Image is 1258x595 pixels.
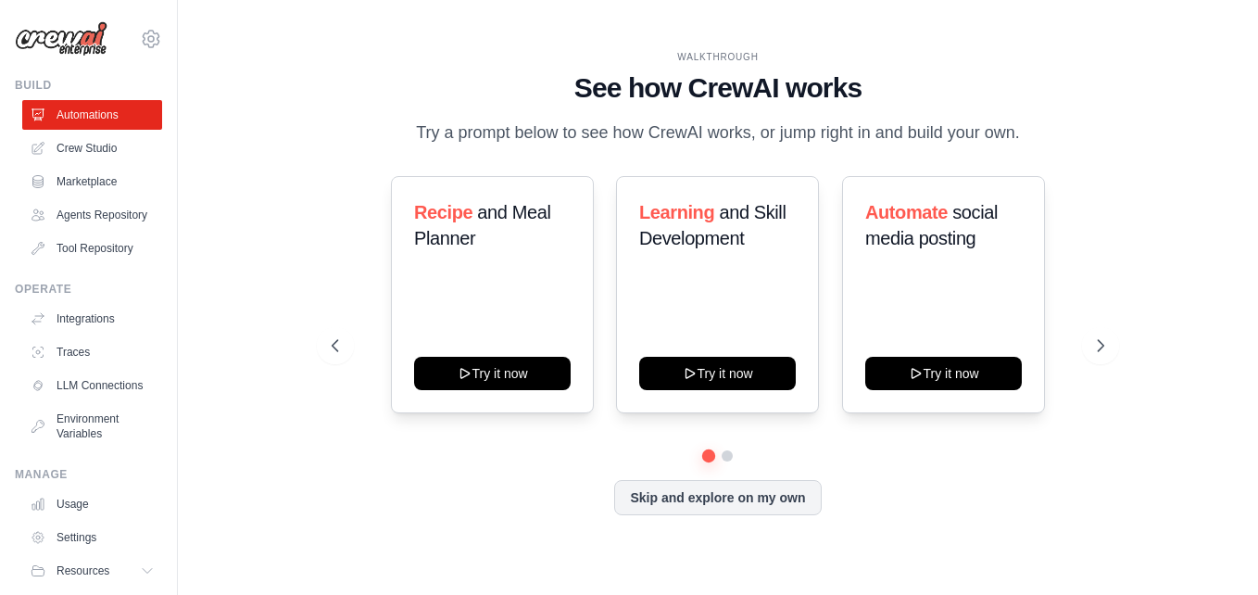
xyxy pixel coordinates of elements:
button: Try it now [865,357,1022,390]
span: Automate [865,202,948,222]
a: Settings [22,523,162,552]
span: Recipe [414,202,472,222]
span: Learning [639,202,714,222]
a: LLM Connections [22,371,162,400]
span: Resources [57,563,109,578]
a: Marketplace [22,167,162,196]
h1: See how CrewAI works [332,71,1104,105]
a: Agents Repository [22,200,162,230]
button: Resources [22,556,162,586]
img: Logo [15,21,107,57]
a: Environment Variables [22,404,162,449]
span: and Meal Planner [414,202,550,248]
button: Try it now [639,357,796,390]
a: Tool Repository [22,234,162,263]
div: Build [15,78,162,93]
div: Manage [15,467,162,482]
button: Skip and explore on my own [614,480,821,515]
a: Automations [22,100,162,130]
button: Try it now [414,357,571,390]
span: social media posting [865,202,998,248]
a: Crew Studio [22,133,162,163]
p: Try a prompt below to see how CrewAI works, or jump right in and build your own. [407,120,1029,146]
div: Operate [15,282,162,297]
a: Traces [22,337,162,367]
a: Usage [22,489,162,519]
div: WALKTHROUGH [332,50,1104,64]
a: Integrations [22,304,162,334]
